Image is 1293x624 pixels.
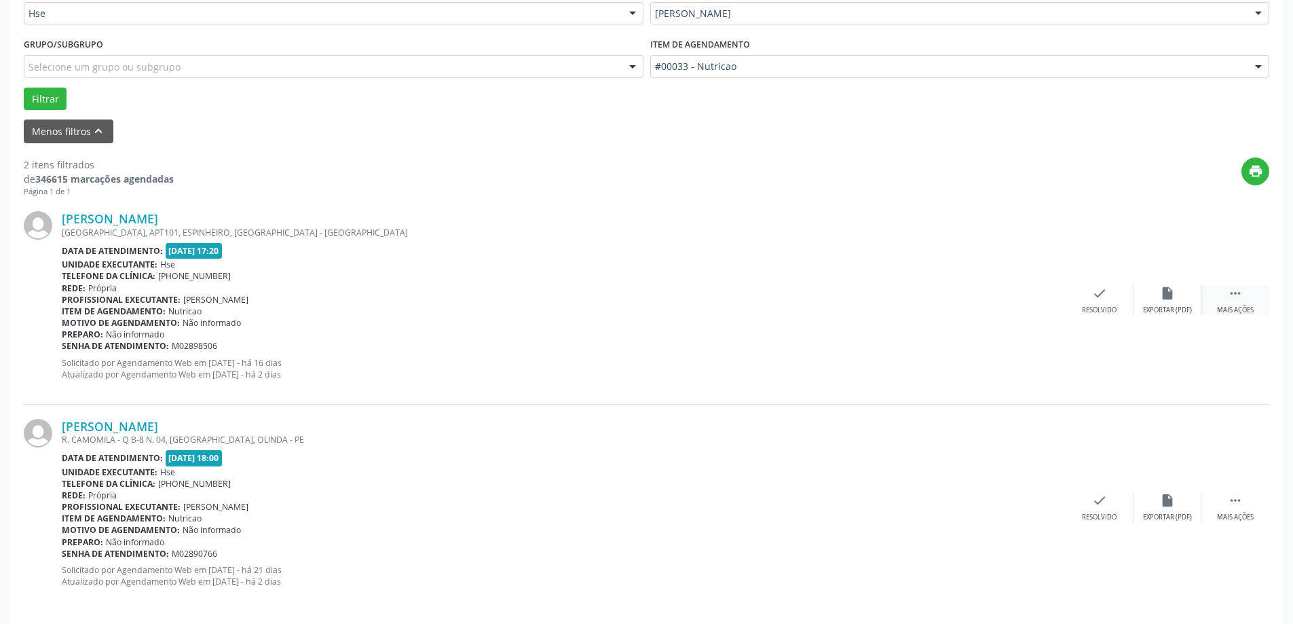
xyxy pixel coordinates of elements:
b: Preparo: [62,329,103,340]
span: Própria [88,490,117,501]
div: 2 itens filtrados [24,158,174,172]
span: Nutricao [168,306,202,317]
b: Rede: [62,282,86,294]
span: M02898506 [172,340,217,352]
img: img [24,419,52,447]
div: Resolvido [1082,513,1117,522]
div: Exportar (PDF) [1143,513,1192,522]
b: Senha de atendimento: [62,340,169,352]
b: Profissional executante: [62,294,181,306]
span: Hse [160,466,175,478]
i: insert_drive_file [1160,286,1175,301]
i: print [1248,164,1263,179]
i: check [1092,286,1107,301]
b: Profissional executante: [62,501,181,513]
b: Unidade executante: [62,466,157,478]
div: de [24,172,174,186]
b: Motivo de agendamento: [62,524,180,536]
i: insert_drive_file [1160,493,1175,508]
p: Solicitado por Agendamento Web em [DATE] - há 16 dias Atualizado por Agendamento Web em [DATE] - ... [62,357,1066,380]
span: Não informado [106,536,164,548]
div: Mais ações [1217,306,1254,315]
span: Hse [29,7,616,20]
span: Não informado [106,329,164,340]
b: Motivo de agendamento: [62,317,180,329]
div: R. CAMOMILA - Q B-8 N. 04, [GEOGRAPHIC_DATA], OLINDA - PE [62,434,1066,445]
span: [PHONE_NUMBER] [158,478,231,490]
span: M02890766 [172,548,217,559]
a: [PERSON_NAME] [62,211,158,226]
span: Nutricao [168,513,202,524]
span: Selecione um grupo ou subgrupo [29,60,181,74]
span: [PERSON_NAME] [183,501,248,513]
p: Solicitado por Agendamento Web em [DATE] - há 21 dias Atualizado por Agendamento Web em [DATE] - ... [62,564,1066,587]
i: check [1092,493,1107,508]
span: [PERSON_NAME] [655,7,1242,20]
span: Não informado [183,317,241,329]
span: [DATE] 17:20 [166,243,223,259]
button: Menos filtroskeyboard_arrow_up [24,120,113,143]
div: Resolvido [1082,306,1117,315]
span: #00033 - Nutricao [655,60,1242,73]
i: keyboard_arrow_up [91,124,106,139]
strong: 346615 marcações agendadas [35,172,174,185]
div: Mais ações [1217,513,1254,522]
b: Rede: [62,490,86,501]
button: Filtrar [24,88,67,111]
a: [PERSON_NAME] [62,419,158,434]
b: Unidade executante: [62,259,157,270]
i:  [1228,493,1243,508]
b: Data de atendimento: [62,452,163,464]
span: Própria [88,282,117,294]
label: Grupo/Subgrupo [24,34,103,55]
b: Data de atendimento: [62,245,163,257]
b: Telefone da clínica: [62,478,155,490]
span: Hse [160,259,175,270]
b: Senha de atendimento: [62,548,169,559]
img: img [24,211,52,240]
span: [PHONE_NUMBER] [158,270,231,282]
b: Telefone da clínica: [62,270,155,282]
button: print [1241,158,1269,185]
span: Não informado [183,524,241,536]
b: Item de agendamento: [62,306,166,317]
b: Item de agendamento: [62,513,166,524]
span: [PERSON_NAME] [183,294,248,306]
div: Página 1 de 1 [24,186,174,198]
div: [GEOGRAPHIC_DATA], APT101, ESPINHEIRO, [GEOGRAPHIC_DATA] - [GEOGRAPHIC_DATA] [62,227,1066,238]
label: Item de agendamento [650,34,750,55]
b: Preparo: [62,536,103,548]
span: [DATE] 18:00 [166,450,223,466]
div: Exportar (PDF) [1143,306,1192,315]
i:  [1228,286,1243,301]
